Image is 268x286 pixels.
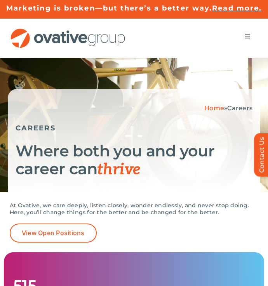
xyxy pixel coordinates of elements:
nav: Menu [237,28,258,44]
span: Careers [227,104,252,112]
h5: CAREERS [16,124,252,132]
span: View Open Positions [22,229,85,237]
a: View Open Positions [10,224,97,243]
span: » [204,104,252,112]
p: At Ovative, we care deeply, listen closely, wonder endlessly, and never stop doing. Here, you’ll ... [10,202,258,216]
a: OG_Full_horizontal_RGB [10,28,126,35]
a: Marketing is broken—but there’s a better way. [6,4,212,12]
a: Read more. [212,4,262,12]
span: thrive [97,160,140,179]
a: Home [204,104,224,112]
h1: Where both you and your career can [16,142,252,179]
